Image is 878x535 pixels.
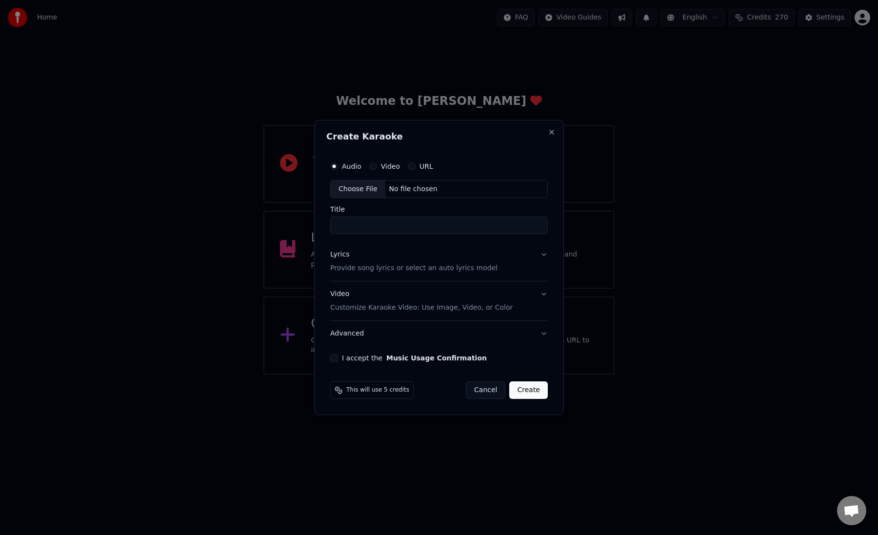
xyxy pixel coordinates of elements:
h2: Create Karaoke [326,132,552,141]
span: This will use 5 credits [346,386,409,394]
p: Customize Karaoke Video: Use Image, Video, or Color [330,303,513,313]
button: Create [509,381,548,399]
label: Audio [342,163,361,170]
label: Title [330,206,548,213]
div: Video [330,290,513,313]
div: Lyrics [330,250,349,260]
button: I accept the [386,355,487,361]
button: Cancel [466,381,505,399]
button: LyricsProvide song lyrics or select an auto lyrics model [330,242,548,281]
label: Video [381,163,400,170]
button: VideoCustomize Karaoke Video: Use Image, Video, or Color [330,282,548,321]
button: Advanced [330,321,548,346]
label: URL [419,163,433,170]
label: I accept the [342,355,487,361]
div: Choose File [331,180,385,198]
div: No file chosen [385,184,441,194]
p: Provide song lyrics or select an auto lyrics model [330,264,498,274]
